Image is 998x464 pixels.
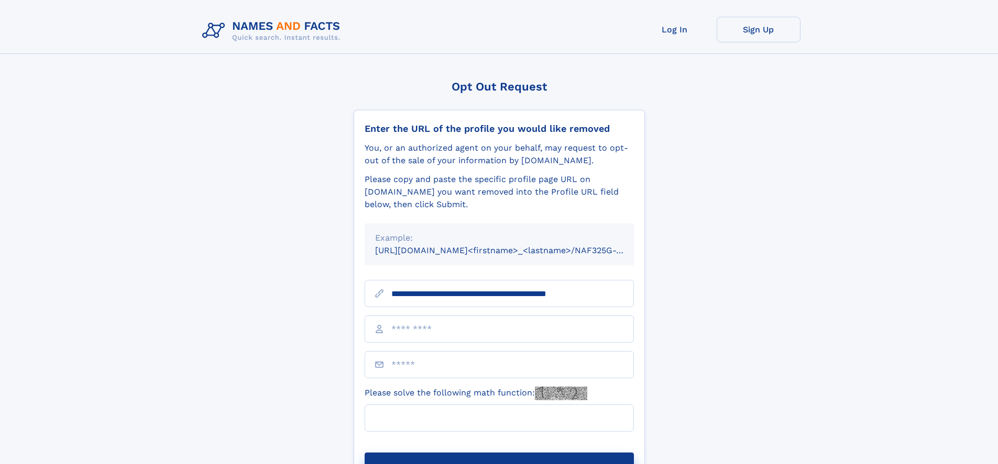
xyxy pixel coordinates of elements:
div: You, or an authorized agent on your behalf, may request to opt-out of the sale of your informatio... [365,142,634,167]
div: Example: [375,232,623,244]
small: [URL][DOMAIN_NAME]<firstname>_<lastname>/NAF325G-xxxxxxxx [375,245,654,255]
div: Enter the URL of the profile you would like removed [365,123,634,134]
div: Opt Out Request [354,80,645,93]
img: Logo Names and Facts [198,17,349,45]
a: Log In [633,17,717,42]
a: Sign Up [717,17,800,42]
label: Please solve the following math function: [365,387,587,400]
div: Please copy and paste the specific profile page URL on [DOMAIN_NAME] you want removed into the Pr... [365,173,634,211]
